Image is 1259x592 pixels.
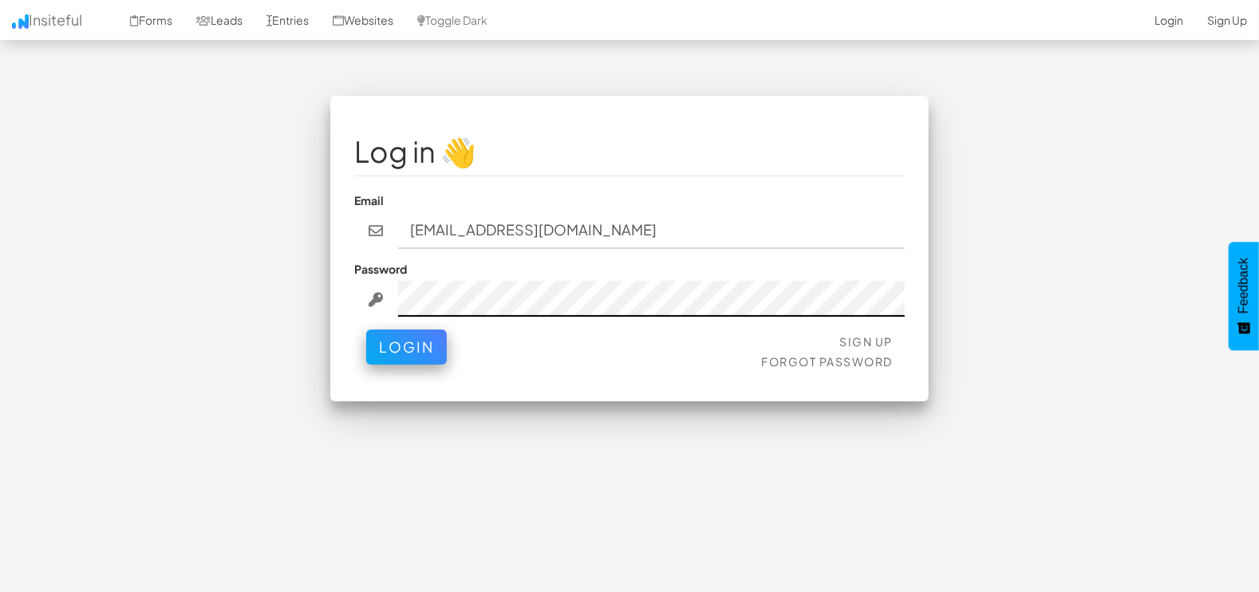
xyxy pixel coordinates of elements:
a: Sign Up [840,334,894,349]
h1: Log in 👋 [354,136,905,168]
label: Password [354,261,407,277]
button: Feedback - Show survey [1229,242,1259,350]
button: Login [366,330,447,365]
span: Feedback [1237,258,1251,314]
label: Email [354,192,384,208]
img: icon.png [12,14,29,29]
a: Forgot Password [762,354,894,369]
input: john@doe.com [398,212,906,249]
